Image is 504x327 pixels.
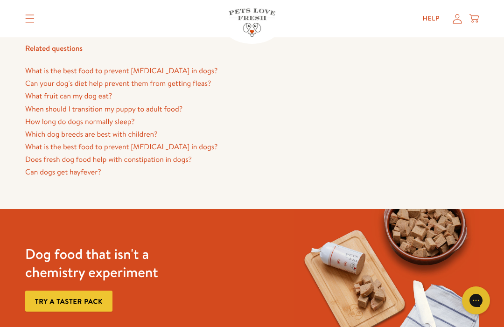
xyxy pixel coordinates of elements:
a: What fruit can my dog eat? [25,91,112,101]
img: Pets Love Fresh [229,8,275,37]
a: What is the best food to prevent [MEDICAL_DATA] in dogs? [25,66,217,76]
a: Does fresh dog food help with constipation in dogs? [25,154,192,165]
a: Which dog breeds are best with children? [25,129,157,139]
a: Try a taster pack [25,291,112,312]
a: Can dogs get hayfever? [25,167,101,177]
a: What is the best food to prevent [MEDICAL_DATA] in dogs? [25,142,217,152]
iframe: Gorgias live chat messenger [457,283,495,318]
a: How long do dogs normally sleep? [25,117,135,127]
h3: Dog food that isn't a chemistry experiment [25,245,210,281]
a: Help [415,9,447,28]
a: Can your dog's diet help prevent them from getting fleas? [25,78,211,89]
h4: Related questions [25,42,473,55]
a: When should I transition my puppy to adult food? [25,104,182,114]
summary: Translation missing: en.sections.header.menu [18,7,42,30]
